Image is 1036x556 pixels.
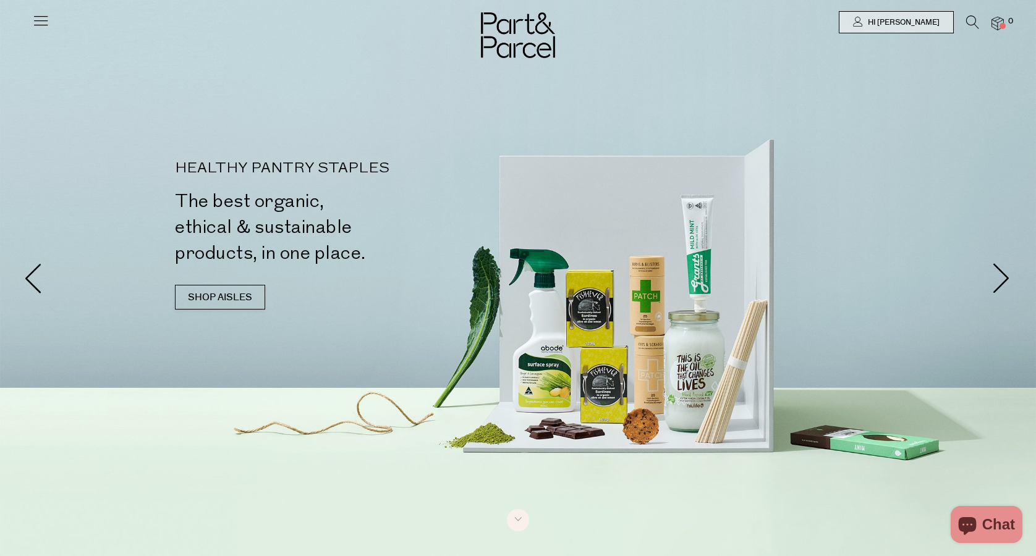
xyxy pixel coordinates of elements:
a: 0 [991,17,1004,30]
a: Hi [PERSON_NAME] [839,11,954,33]
img: Part&Parcel [481,12,555,58]
span: 0 [1005,16,1016,27]
span: Hi [PERSON_NAME] [865,17,940,28]
h2: The best organic, ethical & sustainable products, in one place. [175,188,523,266]
p: HEALTHY PANTRY STAPLES [175,161,523,176]
a: SHOP AISLES [175,285,265,310]
inbox-online-store-chat: Shopify online store chat [947,506,1026,546]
